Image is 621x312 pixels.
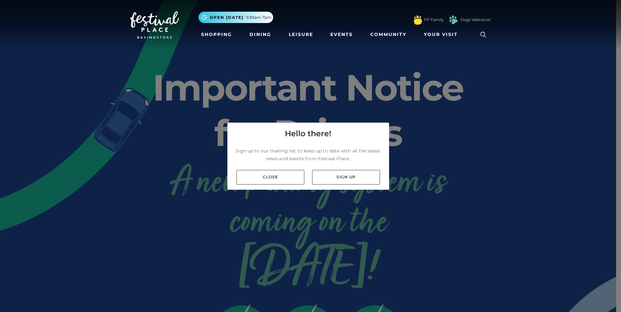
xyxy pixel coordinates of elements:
[236,170,304,185] a: Close
[246,15,272,20] span: 9.30am-7pm
[368,29,409,41] a: Community
[424,31,458,38] span: Your Visit
[198,29,234,41] a: Shopping
[130,11,179,39] img: Festival Place Logo
[312,170,380,185] a: Sign up
[210,15,244,20] span: Open [DATE]
[328,29,355,41] a: Events
[233,147,384,162] p: Sign up to our mailing list to keep up to date with all the latest news and events from Festival ...
[247,29,274,41] a: Dining
[198,12,273,23] button: Open [DATE] 9.30am-7pm
[421,29,463,41] a: Your Visit
[285,128,331,139] h4: Hello there!
[286,29,316,41] a: Leisure
[461,17,491,23] a: Dogs Welcome!
[424,17,444,23] a: FP Family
